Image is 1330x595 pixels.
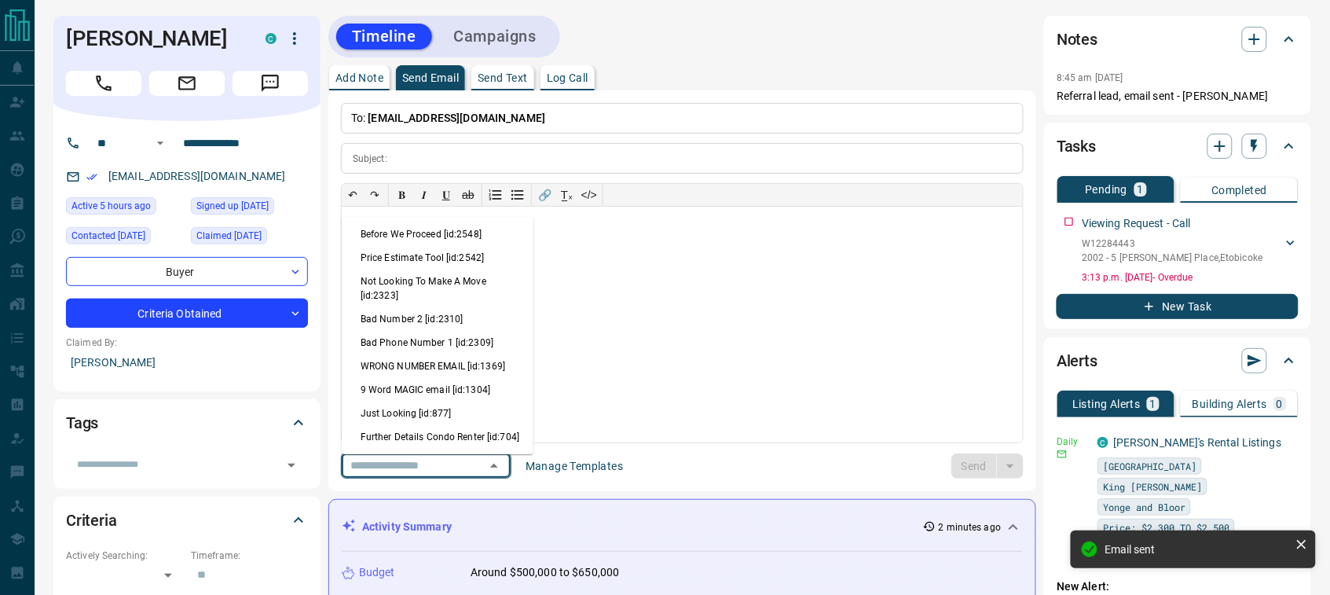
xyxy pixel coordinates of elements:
[1057,72,1123,83] p: 8:45 am [DATE]
[196,228,262,244] span: Claimed [DATE]
[1082,233,1299,268] div: W122844432002 - 5 [PERSON_NAME] Place,Etobicoke
[280,454,302,476] button: Open
[402,72,459,83] p: Send Email
[66,549,183,563] p: Actively Searching:
[435,184,457,206] button: 𝐔
[66,508,117,533] h2: Criteria
[66,336,308,350] p: Claimed By:
[342,378,533,402] li: 9 Word MAGIC email [id:1304]
[1097,437,1108,448] div: condos.ca
[578,184,600,206] button: </>
[1105,543,1289,556] div: Email sent
[1086,184,1128,195] p: Pending
[1103,479,1202,494] span: King [PERSON_NAME]
[413,184,435,206] button: 𝑰
[342,354,533,378] li: WRONG NUMBER EMAIL [id:1369]
[66,501,308,539] div: Criteria
[1082,270,1299,285] p: 3:13 p.m. [DATE] - Overdue
[196,198,269,214] span: Signed up [DATE]
[66,299,308,328] div: Criteria Obtained
[86,171,97,182] svg: Email Verified
[66,257,308,286] div: Buyer
[66,404,308,442] div: Tags
[108,170,286,182] a: [EMAIL_ADDRESS][DOMAIN_NAME]
[438,24,552,50] button: Campaigns
[342,402,533,425] li: Just Looking [id:877]
[342,331,533,354] li: Bad Phone Number 1 [id:2309]
[149,71,225,96] span: Email
[191,549,308,563] p: Timeframe:
[362,519,452,535] p: Activity Summary
[342,307,533,331] li: Bad Number 2 [id:2310]
[342,222,533,246] li: Before We Proceed [id:2548]
[368,112,546,124] span: [EMAIL_ADDRESS][DOMAIN_NAME]
[1082,215,1191,232] p: Viewing Request - Call
[1103,458,1196,474] span: [GEOGRAPHIC_DATA]
[534,184,556,206] button: 🔗
[1057,88,1299,105] p: Referral lead, email sent - [PERSON_NAME]
[71,228,145,244] span: Contacted [DATE]
[342,449,533,472] li: Viewing Request Condo [id:648]
[1082,251,1262,265] p: 2002 - 5 [PERSON_NAME] Place , Etobicoke
[66,227,183,249] div: Tue Jan 05 2021
[939,520,1001,534] p: 2 minutes ago
[66,350,308,376] p: [PERSON_NAME]
[353,152,387,166] p: Subject:
[1103,520,1229,535] span: Price: $2,300 TO $2,500
[66,410,98,435] h2: Tags
[1057,134,1096,159] h2: Tasks
[342,246,533,270] li: Price Estimate Tool [id:2542]
[485,184,507,206] button: Numbered list
[359,564,395,581] p: Budget
[1057,127,1299,165] div: Tasks
[342,425,533,449] li: Further Details Condo Renter [id:704]
[364,184,386,206] button: ↷
[442,189,450,201] span: 𝐔
[335,72,383,83] p: Add Note
[1082,237,1262,251] p: W12284443
[1057,578,1299,595] p: New Alert:
[1057,20,1299,58] div: Notes
[341,103,1024,134] p: To:
[151,134,170,152] button: Open
[266,33,277,44] div: condos.ca
[342,184,364,206] button: ↶
[342,512,1023,542] div: Activity Summary2 minutes ago
[191,227,308,249] div: Sun Jan 03 2021
[1277,399,1283,410] p: 0
[483,455,505,477] button: Close
[233,71,308,96] span: Message
[556,184,578,206] button: T̲ₓ
[1113,436,1281,449] a: [PERSON_NAME]'s Rental Listings
[342,270,533,307] li: Not Looking To Make A Move [id:2323]
[1057,435,1088,449] p: Daily
[516,454,632,479] button: Manage Templates
[471,564,620,581] p: Around $500,000 to $650,000
[391,184,413,206] button: 𝐁
[1057,449,1068,460] svg: Email
[1072,399,1141,410] p: Listing Alerts
[66,71,141,96] span: Call
[191,197,308,219] div: Sun Jan 03 2021
[547,72,588,83] p: Log Call
[1211,185,1267,196] p: Completed
[951,454,1024,479] div: split button
[71,198,151,214] span: Active 5 hours ago
[1057,294,1299,319] button: New Task
[462,189,474,201] s: ab
[457,184,479,206] button: ab
[66,197,183,219] div: Sun Aug 17 2025
[1150,399,1156,410] p: 1
[66,26,242,51] h1: [PERSON_NAME]
[1057,348,1097,373] h2: Alerts
[1138,184,1144,195] p: 1
[1057,342,1299,380] div: Alerts
[1103,499,1185,515] span: Yonge and Bloor
[1193,399,1267,410] p: Building Alerts
[1057,27,1097,52] h2: Notes
[507,184,529,206] button: Bullet list
[478,72,528,83] p: Send Text
[336,24,432,50] button: Timeline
